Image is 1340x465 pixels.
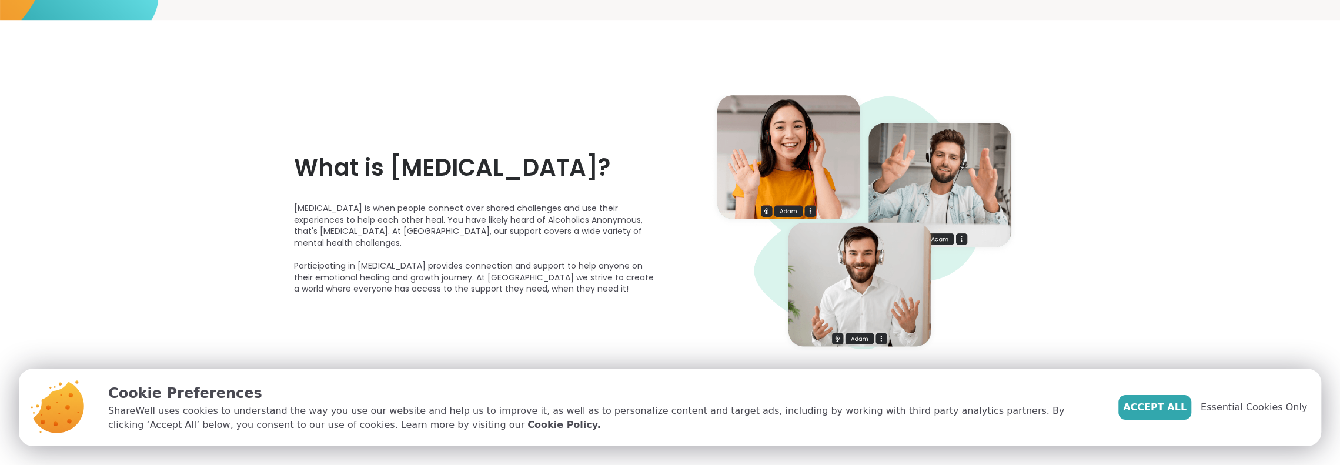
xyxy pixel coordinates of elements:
p: Cookie Preferences [108,383,1100,404]
h2: What is [MEDICAL_DATA]? [294,151,659,184]
button: Accept All [1118,395,1191,420]
a: Cookie Policy. [527,418,600,432]
span: Accept All [1123,400,1187,414]
span: Essential Cookies Only [1201,400,1307,414]
p: [MEDICAL_DATA] is when people connect over shared challenges and use their experiences to help ea... [294,203,659,295]
p: ShareWell uses cookies to understand the way you use our website and help us to improve it, as we... [108,404,1100,432]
